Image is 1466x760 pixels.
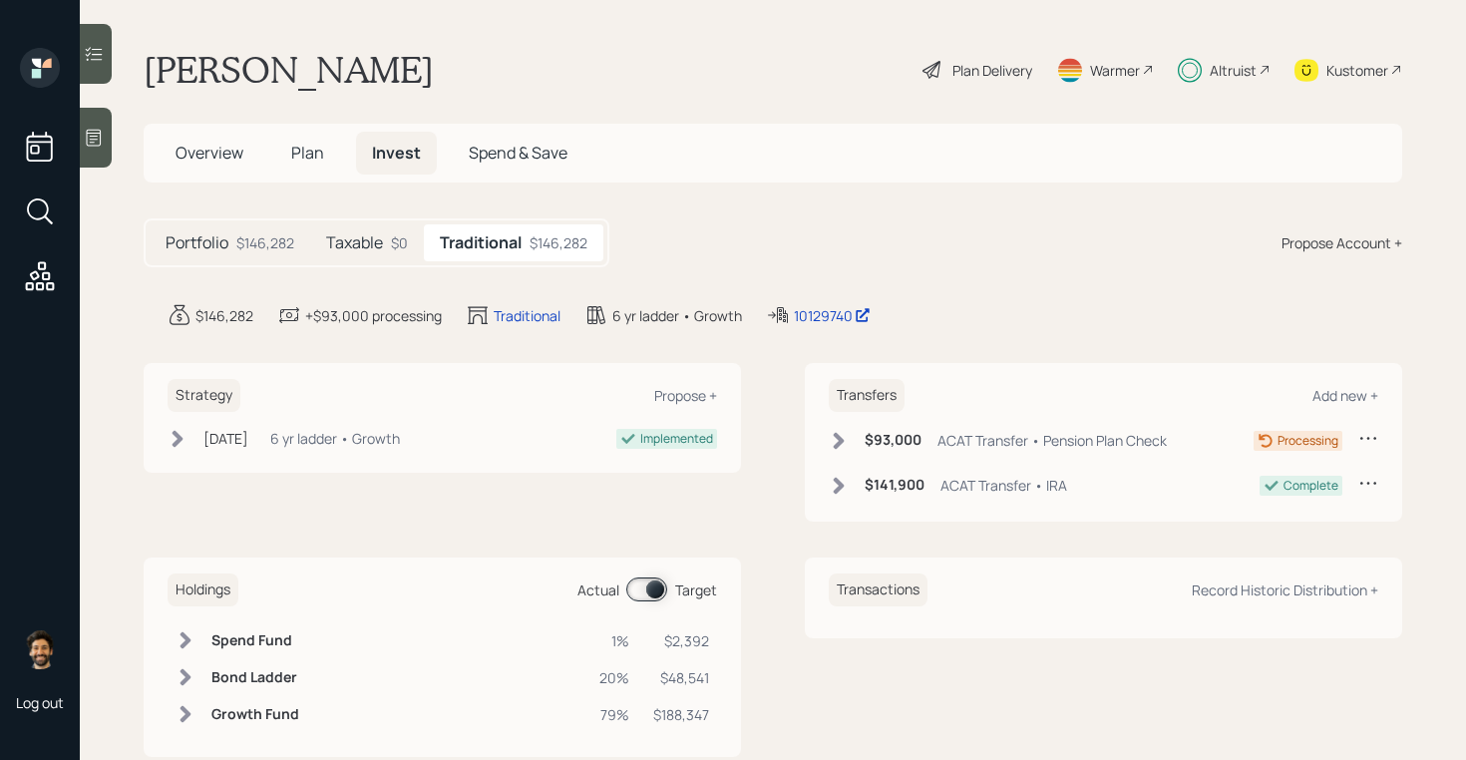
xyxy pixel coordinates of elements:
h6: Growth Fund [211,706,299,723]
span: Overview [176,142,243,164]
div: 10129740 [794,305,871,326]
div: $146,282 [236,232,294,253]
div: $146,282 [195,305,253,326]
div: Implemented [640,430,713,448]
div: Complete [1283,477,1338,495]
div: Target [675,579,717,600]
div: 79% [599,704,629,725]
div: $48,541 [653,667,709,688]
div: Altruist [1210,60,1257,81]
div: +$93,000 processing [305,305,442,326]
img: eric-schwartz-headshot.png [20,629,60,669]
div: ACAT Transfer • Pension Plan Check [937,430,1167,451]
h6: Transactions [829,573,927,606]
h6: Bond Ladder [211,669,299,686]
div: ACAT Transfer • IRA [940,475,1067,496]
h6: $141,900 [865,477,924,494]
div: Add new + [1312,386,1378,405]
div: Kustomer [1326,60,1388,81]
div: Traditional [494,305,560,326]
h5: Traditional [440,233,522,252]
div: Propose Account + [1282,232,1402,253]
h6: $93,000 [865,432,921,449]
div: Warmer [1090,60,1140,81]
div: Log out [16,693,64,712]
div: $146,282 [530,232,587,253]
div: 6 yr ladder • Growth [612,305,742,326]
h6: Holdings [168,573,238,606]
h6: Transfers [829,379,905,412]
div: 6 yr ladder • Growth [270,428,400,449]
div: $0 [391,232,408,253]
h6: Spend Fund [211,632,299,649]
div: Plan Delivery [952,60,1032,81]
div: Actual [577,579,619,600]
h1: [PERSON_NAME] [144,48,434,92]
div: Processing [1278,432,1338,450]
div: $188,347 [653,704,709,725]
h6: Strategy [168,379,240,412]
div: Propose + [654,386,717,405]
span: Spend & Save [469,142,567,164]
h5: Portfolio [166,233,228,252]
span: Invest [372,142,421,164]
span: Plan [291,142,324,164]
div: [DATE] [203,428,248,449]
div: 1% [599,630,629,651]
div: Record Historic Distribution + [1192,580,1378,599]
div: 20% [599,667,629,688]
h5: Taxable [326,233,383,252]
div: $2,392 [653,630,709,651]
